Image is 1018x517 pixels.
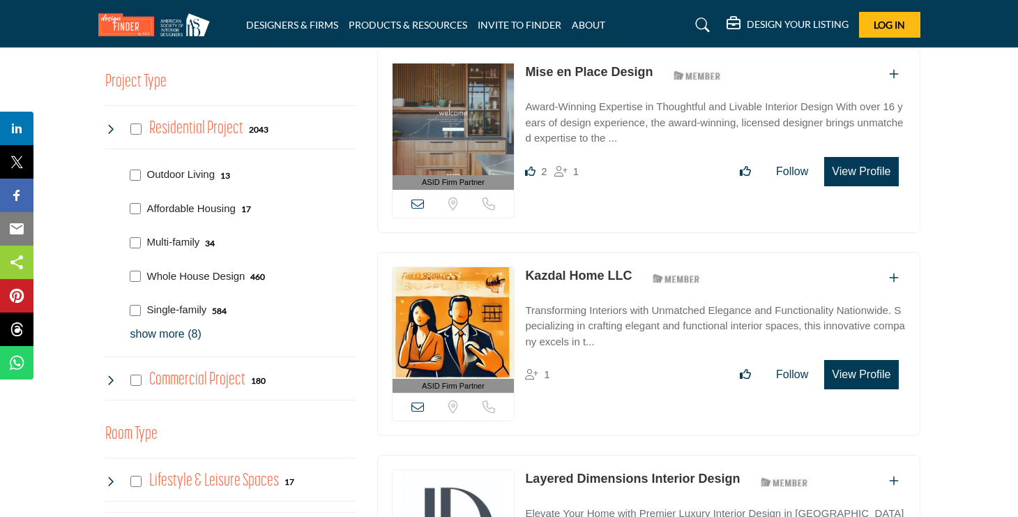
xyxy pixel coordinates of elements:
[544,368,549,380] span: 1
[525,63,653,82] p: Mise en Place Design
[573,165,579,177] span: 1
[554,163,579,180] div: Followers
[767,361,817,389] button: Follow
[859,12,920,38] button: Log In
[147,302,207,318] p: Single-family: Private, stand-alone houses
[753,473,816,490] img: ASID Members Badge Icon
[393,63,515,175] img: Mise en Place Design
[525,91,905,147] a: Award-Winning Expertise in Thoughtful and Livable Interior Design With over 16 years of design ex...
[220,171,230,181] b: 13
[422,380,485,392] span: ASID Firm Partner
[251,376,266,386] b: 180
[422,177,485,188] span: ASID Firm Partner
[731,361,760,389] button: Like listing
[130,375,142,386] input: Select Commercial Project checkbox
[149,469,279,493] h4: Lifestyle & Leisure Spaces: Lifestyle & Leisure Spaces
[212,304,227,317] div: 584 Results For Single-family
[251,374,266,387] div: 180 Results For Commercial Project
[212,306,227,316] b: 584
[525,303,905,350] p: Transforming Interiors with Unmatched Elegance and Functionality Nationwide. Specializing in craf...
[147,201,236,217] p: Affordable Housing: Inexpensive, efficient home spaces
[205,237,215,249] div: 34 Results For Multi-family
[130,271,141,282] input: Select Whole House Design checkbox
[525,65,653,79] a: Mise en Place Design
[147,167,215,183] p: Outdoor Living: Outdoor Living
[541,165,547,177] span: 2
[284,475,294,488] div: 17 Results For Lifestyle & Leisure Spaces
[205,239,215,248] b: 34
[249,123,268,135] div: 2043 Results For Residential Project
[130,326,356,343] p: show more (8)
[249,125,268,135] b: 2043
[727,17,849,33] div: DESIGN YOUR LISTING
[731,158,760,186] button: Like listing
[767,158,817,186] button: Follow
[525,366,549,383] div: Followers
[220,169,230,181] div: 13 Results For Outdoor Living
[393,267,515,394] a: ASID Firm Partner
[525,99,905,147] p: Award-Winning Expertise in Thoughtful and Livable Interior Design With over 16 years of design ex...
[824,157,898,186] button: View Profile
[525,166,535,177] i: Likes
[149,368,245,392] h4: Commercial Project: Involve the design, construction, or renovation of spaces used for business p...
[147,269,245,285] p: Whole House Design: Whole House Design
[130,305,141,316] input: Select Single-family checkbox
[250,272,265,282] b: 460
[525,294,905,350] a: Transforming Interiors with Unmatched Elegance and Functionality Nationwide. Specializing in craf...
[284,477,294,487] b: 17
[147,234,200,250] p: Multi-family: Apartments, condos, co-housing
[130,237,141,248] input: Select Multi-family checkbox
[682,14,719,36] a: Search
[889,68,899,80] a: Add To List
[645,270,708,287] img: ASID Members Badge Icon
[241,204,251,214] b: 17
[250,270,265,283] div: 460 Results For Whole House Design
[889,475,899,487] a: Add To List
[105,69,167,96] button: Project Type
[130,170,141,181] input: Select Outdoor Living checkbox
[246,19,338,31] a: DESIGNERS & FIRMS
[393,267,515,379] img: Kazdal Home LLC
[349,19,467,31] a: PRODUCTS & RESOURCES
[889,272,899,284] a: Add To List
[572,19,605,31] a: ABOUT
[525,267,632,285] p: Kazdal Home LLC
[149,117,243,141] h4: Residential Project: Types of projects range from simple residential renovations to highly comple...
[130,123,142,135] input: Select Residential Project checkbox
[393,63,515,190] a: ASID Firm Partner
[241,202,251,215] div: 17 Results For Affordable Housing
[874,19,905,31] span: Log In
[666,66,729,84] img: ASID Members Badge Icon
[98,13,217,36] img: Site Logo
[130,476,142,487] input: Select Lifestyle & Leisure Spaces checkbox
[130,203,141,214] input: Select Affordable Housing checkbox
[105,421,158,448] button: Room Type
[478,19,561,31] a: INVITE TO FINDER
[824,360,898,389] button: View Profile
[747,18,849,31] h5: DESIGN YOUR LISTING
[525,269,632,283] a: Kazdal Home LLC
[525,470,740,488] p: Layered Dimensions Interior Design
[525,472,740,486] a: Layered Dimensions Interior Design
